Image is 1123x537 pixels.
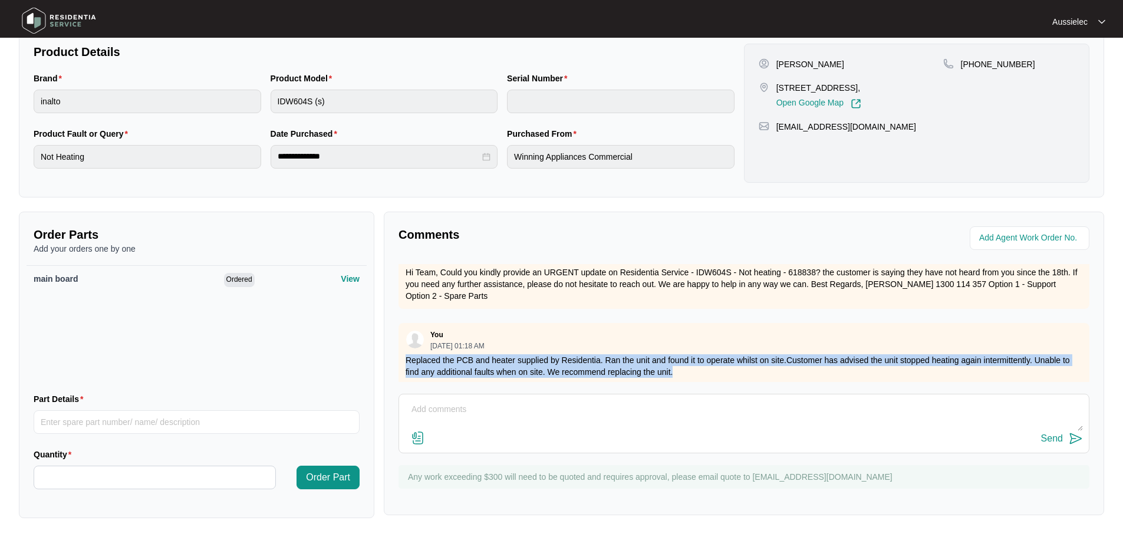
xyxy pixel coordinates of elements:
p: Any work exceeding $300 will need to be quoted and requires approval, please email quote to [EMAI... [408,471,1084,483]
img: residentia service logo [18,3,100,38]
p: [EMAIL_ADDRESS][DOMAIN_NAME] [776,121,916,133]
img: map-pin [943,58,954,69]
img: map-pin [759,121,769,131]
span: main board [34,274,78,284]
p: Replaced the PCB and heater supplied by Residentia. Ran the unit and found it to operate whilst o... [406,354,1082,378]
img: user.svg [406,331,424,348]
label: Product Fault or Query [34,128,133,140]
img: dropdown arrow [1098,19,1105,25]
p: [STREET_ADDRESS], [776,82,861,94]
label: Date Purchased [271,128,342,140]
span: Order Part [306,470,350,485]
input: Part Details [34,410,360,434]
input: Serial Number [507,90,735,113]
p: Comments [399,226,736,243]
p: You [430,330,443,340]
input: Add Agent Work Order No. [979,231,1082,245]
p: View [341,273,360,285]
img: map-pin [759,82,769,93]
input: Product Model [271,90,498,113]
input: Product Fault or Query [34,145,261,169]
input: Quantity [34,466,275,489]
label: Part Details [34,393,88,405]
label: Serial Number [507,73,572,84]
label: Product Model [271,73,337,84]
img: file-attachment-doc.svg [411,431,425,445]
p: [PHONE_NUMBER] [961,58,1035,70]
a: Open Google Map [776,98,861,109]
button: Order Part [297,466,360,489]
label: Quantity [34,449,76,460]
p: Product Details [34,44,735,60]
p: Aussielec [1052,16,1088,28]
img: user-pin [759,58,769,69]
p: Order Parts [34,226,360,243]
input: Date Purchased [278,150,480,163]
img: Link-External [851,98,861,109]
p: Add your orders one by one [34,243,360,255]
label: Purchased From [507,128,581,140]
p: Hi Team, Could you kindly provide an URGENT update on Residentia Service - IDW604S - Not heating ... [406,266,1082,302]
span: Ordered [224,273,255,287]
p: [DATE] 01:18 AM [430,342,485,350]
img: send-icon.svg [1069,431,1083,446]
button: Send [1041,431,1083,447]
label: Brand [34,73,67,84]
input: Purchased From [507,145,735,169]
input: Brand [34,90,261,113]
p: [PERSON_NAME] [776,58,844,70]
div: Send [1041,433,1063,444]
